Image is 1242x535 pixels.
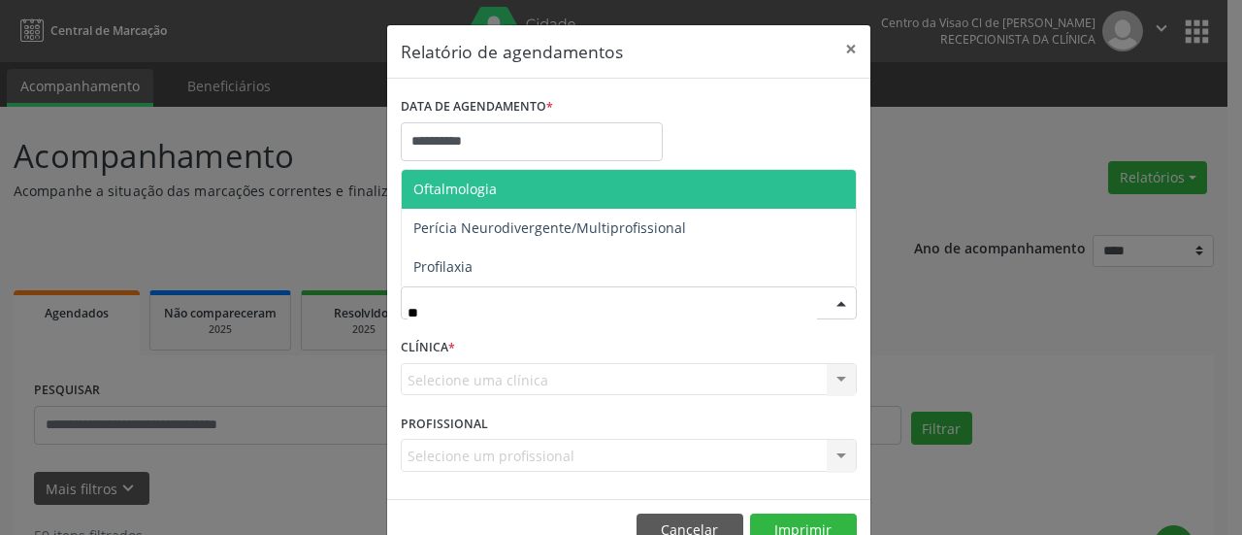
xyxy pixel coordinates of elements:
label: CLÍNICA [401,333,455,363]
label: PROFISSIONAL [401,409,488,439]
label: DATA DE AGENDAMENTO [401,92,553,122]
span: Oftalmologia [413,180,497,198]
h5: Relatório de agendamentos [401,39,623,64]
button: Close [832,25,870,73]
span: Perícia Neurodivergente/Multiprofissional [413,218,686,237]
span: Profilaxia [413,257,473,276]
